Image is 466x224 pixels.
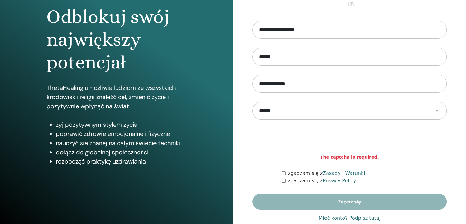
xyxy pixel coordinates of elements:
li: poprawić zdrowie emocjonalne i fizyczne [56,129,187,138]
a: Privacy Policy [323,178,356,183]
iframe: reCAPTCHA [303,129,396,153]
a: Zasady i Warunki [323,170,365,176]
strong: The captcha is required. [320,154,379,160]
h1: Odblokuj swój największy potencjał [47,6,187,74]
label: zgadzam się z [288,170,365,177]
li: rozpocząć praktykę uzdrawiania [56,157,187,166]
li: nauczyć się znanej na całym świecie techniki [56,138,187,148]
li: dołącz do globalnej społeczności [56,148,187,157]
span: lub [342,1,357,8]
label: zgadzam się z [288,177,356,184]
p: ThetaHealing umożliwia ludziom ze wszystkich środowisk i religii znaleźć cel, zmienić życie i poz... [47,83,187,111]
li: żyj pozytywnym stylem życia [56,120,187,129]
a: Mieć konto? Podpisz tutaj [318,214,381,222]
